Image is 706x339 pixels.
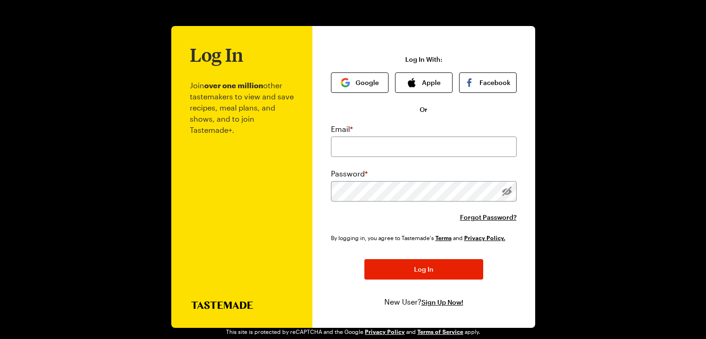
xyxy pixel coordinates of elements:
button: Sign Up Now! [421,298,463,307]
b: over one million [204,81,263,90]
label: Email [331,124,353,135]
button: Facebook [459,72,517,93]
button: Log In [364,259,483,280]
a: Go to Tastemade Homepage [321,15,385,26]
p: Join other tastemakers to view and save recipes, meal plans, and shows, and to join Tastemade+. [190,65,294,301]
button: Google [331,72,389,93]
span: New User? [384,297,421,306]
button: Apple [395,72,453,93]
a: Tastemade Terms of Service [435,234,452,241]
h1: Log In [190,45,243,65]
label: Password [331,168,368,179]
img: tastemade [321,15,385,23]
a: Google Privacy Policy [365,327,405,335]
div: This site is protected by reCAPTCHA and the Google and apply. [226,328,480,335]
a: Google Terms of Service [417,327,463,335]
p: Log In With: [405,56,442,63]
a: Tastemade Privacy Policy [464,234,505,241]
span: Or [420,105,427,114]
button: Forgot Password? [460,213,517,222]
span: Log In [414,265,434,274]
div: By logging in, you agree to Tastemade's and [331,233,509,242]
